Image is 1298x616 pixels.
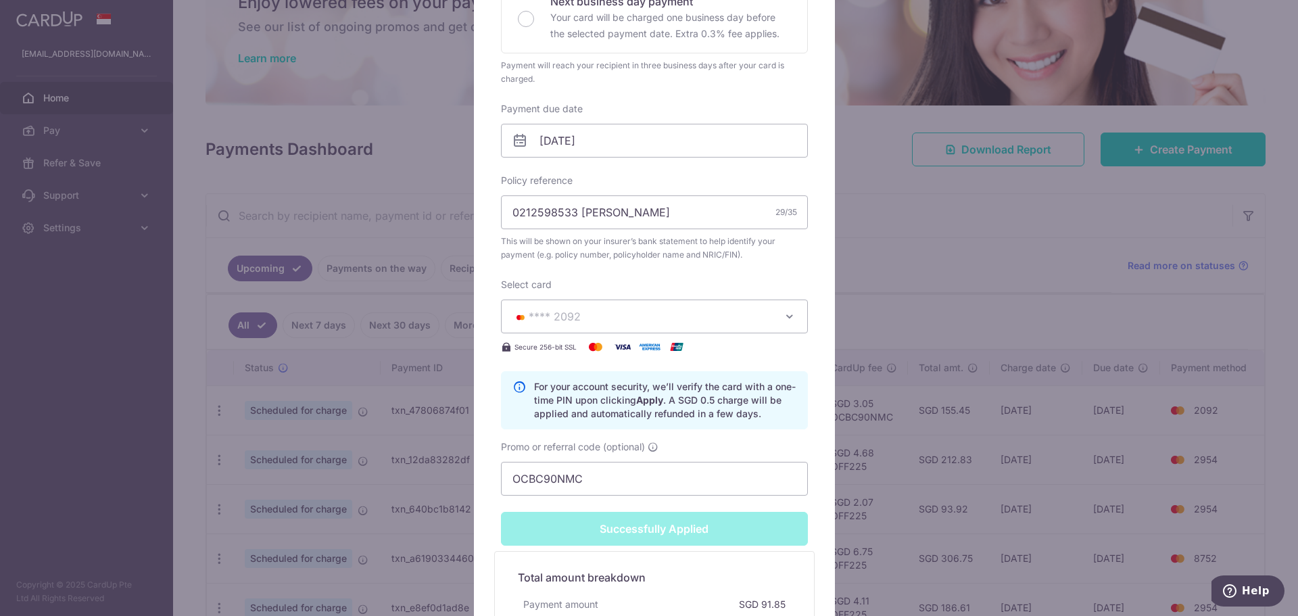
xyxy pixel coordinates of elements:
img: Visa [609,339,636,355]
div: 29/35 [775,206,797,219]
h5: Total amount breakdown [518,569,791,586]
iframe: Opens a widget where you can find more information [1211,575,1284,609]
img: UnionPay [663,339,690,355]
img: Mastercard [582,339,609,355]
b: Apply [636,394,663,406]
label: Select card [501,278,552,291]
p: Your card will be charged one business day before the selected payment date. Extra 0.3% fee applies. [550,9,791,42]
input: DD / MM / YYYY [501,124,808,158]
label: Payment due date [501,102,583,116]
img: American Express [636,339,663,355]
p: For your account security, we’ll verify the card with a one-time PIN upon clicking . A SGD 0.5 ch... [534,380,796,421]
div: Payment will reach your recipient in three business days after your card is charged. [501,59,808,86]
span: This will be shown on your insurer’s bank statement to help identify your payment (e.g. policy nu... [501,235,808,262]
label: Policy reference [501,174,573,187]
img: MASTERCARD [512,312,529,322]
span: Promo or referral code (optional) [501,440,645,454]
span: Secure 256-bit SSL [514,341,577,352]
